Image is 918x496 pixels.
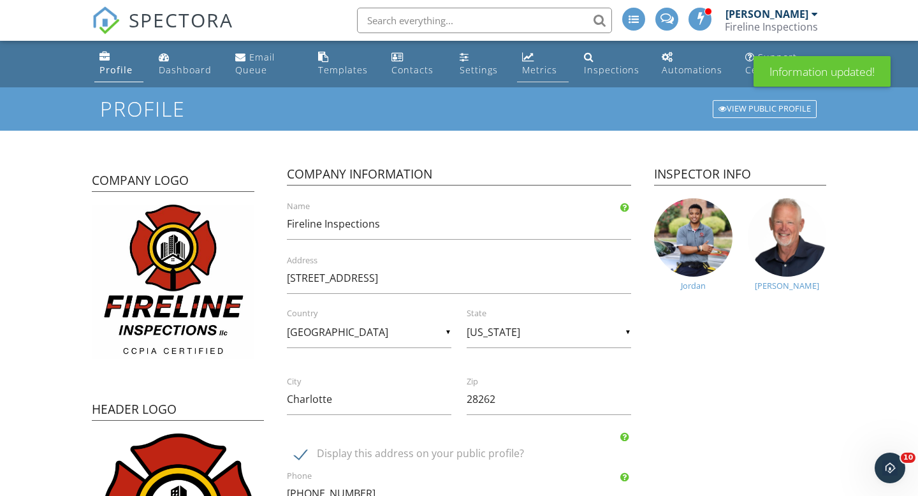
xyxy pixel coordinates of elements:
[725,8,808,20] div: [PERSON_NAME]
[584,64,639,76] div: Inspections
[901,453,915,463] span: 10
[235,51,275,76] div: Email Queue
[92,6,120,34] img: The Best Home Inspection Software - Spectora
[295,448,639,463] label: Display this address on your public profile?
[92,172,254,193] h4: Company Logo
[287,308,467,319] label: Country
[92,17,233,44] a: SPECTORA
[748,198,826,277] img: head_shot.jpg
[654,281,732,291] div: Jordan
[460,64,498,76] div: Settings
[287,166,631,186] h4: Company Information
[740,46,824,82] a: Support Center
[654,198,732,277] img: profilepic.jpg
[745,51,797,76] div: Support Center
[357,8,612,33] input: Search everything...
[579,46,646,82] a: Inspections
[92,401,264,421] h4: Header Logo
[391,64,433,76] div: Contacts
[455,46,507,82] a: Settings
[313,46,376,82] a: Templates
[467,308,646,319] label: State
[159,64,212,76] div: Dashboard
[754,56,891,87] div: Information updated!
[129,6,233,33] span: SPECTORA
[230,46,303,82] a: Email Queue
[92,205,254,359] img: Fireline_Inspections_Commercial_%28Banners%29_%281%29.jpg
[713,100,817,118] div: View Public Profile
[657,46,730,82] a: Automations (Advanced)
[654,198,732,277] a: Jordan
[517,46,569,82] a: Metrics
[100,98,818,120] h1: Profile
[711,99,818,119] a: View Public Profile
[522,64,557,76] div: Metrics
[654,166,826,186] h4: Inspector Info
[99,64,133,76] div: Profile
[875,453,905,483] iframe: Intercom live chat
[662,64,722,76] div: Automations
[725,20,818,33] div: Fireline Inspections
[748,198,826,277] a: [PERSON_NAME]
[94,46,143,82] a: Company Profile
[318,64,368,76] div: Templates
[154,46,220,82] a: Dashboard
[386,46,444,82] a: Contacts
[748,281,826,291] div: [PERSON_NAME]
